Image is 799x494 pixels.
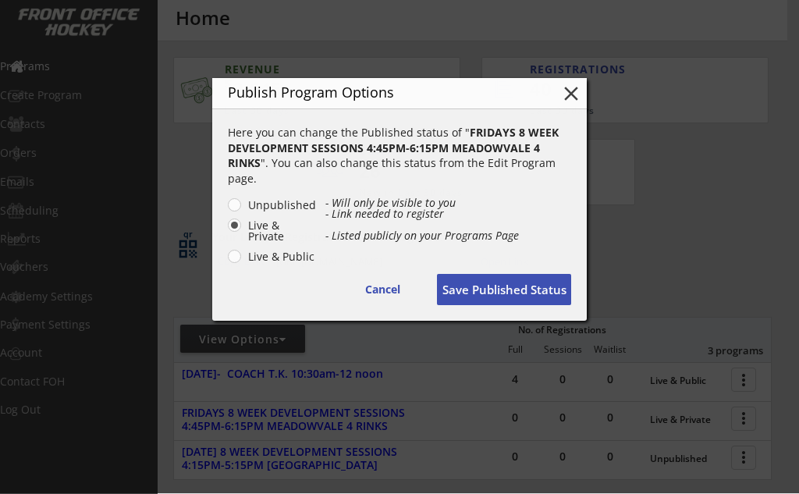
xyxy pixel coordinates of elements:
div: - Will only be visible to you - Link needed to register - Listed publicly on your Programs Page [325,197,571,241]
div: Here you can change the Published status of " ". You can also change this status from the Edit Pr... [228,125,571,186]
label: Live & Public [243,251,317,262]
button: Cancel [343,274,421,305]
label: Unpublished [243,200,317,211]
label: Live & Private [243,220,317,242]
button: close [559,82,583,105]
button: Save Published Status [437,274,571,305]
div: Publish Program Options [228,85,535,99]
strong: FRIDAYS 8 WEEK DEVELOPMENT SESSIONS 4:45PM-6:15PM MEADOWVALE 4 RINKS [228,125,562,170]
